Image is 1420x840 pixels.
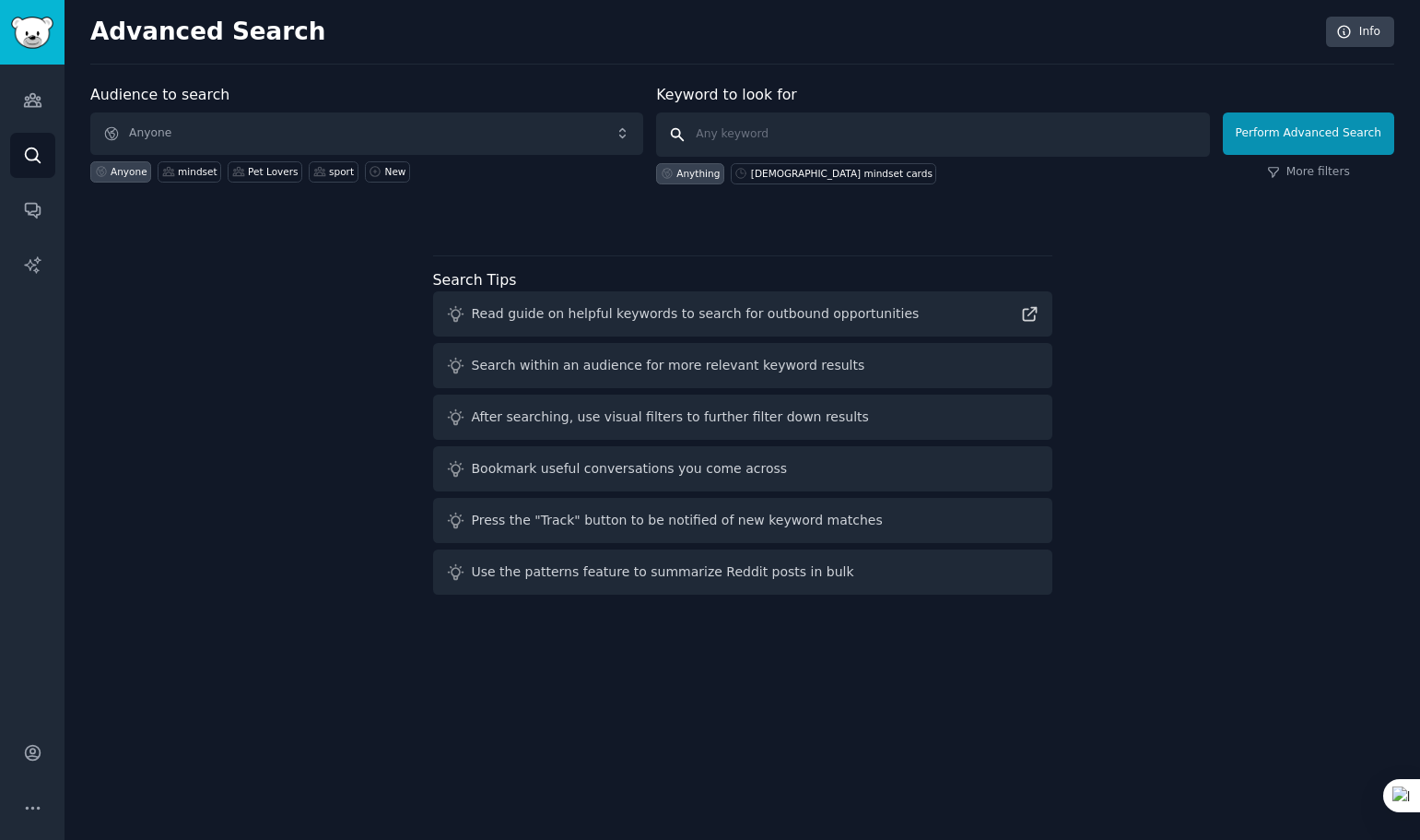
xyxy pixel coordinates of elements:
[656,86,797,103] label: Keyword to look for
[90,112,643,155] button: Anyone
[433,271,517,289] label: Search Tips
[656,112,1209,157] input: Any keyword
[248,165,298,178] div: Pet Lovers
[472,408,869,427] div: After searching, use visual filters to further filter down results
[472,562,854,582] div: Use the patterns feature to summarize Reddit posts in bulk
[1267,164,1350,181] a: More filters
[329,165,354,178] div: sport
[472,304,920,324] div: Read guide on helpful keywords to search for outbound opportunities
[11,17,53,49] img: GummySearch logo
[676,167,720,180] div: Anything
[472,459,788,479] div: Bookmark useful conversations you come across
[751,167,933,180] div: [DEMOGRAPHIC_DATA] mindset cards
[111,165,147,178] div: Anyone
[365,161,410,183] a: New
[472,356,865,375] div: Search within an audience for more relevant keyword results
[385,165,406,178] div: New
[1223,112,1394,155] button: Perform Advanced Search
[472,511,883,530] div: Press the "Track" button to be notified of new keyword matches
[90,86,229,103] label: Audience to search
[1326,17,1394,48] a: Info
[90,18,1316,47] h2: Advanced Search
[178,165,217,178] div: mindset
